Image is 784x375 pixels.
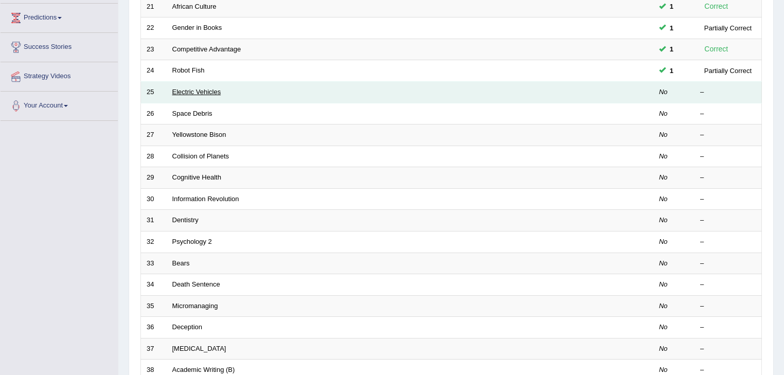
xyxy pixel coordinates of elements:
a: Your Account [1,92,118,117]
a: Space Debris [172,110,212,117]
a: Information Revolution [172,195,239,203]
a: Electric Vehicles [172,88,221,96]
em: No [659,216,668,224]
div: – [700,280,756,290]
div: – [700,194,756,204]
em: No [659,345,668,352]
span: You can still take this question [666,44,678,55]
div: – [700,344,756,354]
div: Partially Correct [700,23,756,33]
em: No [659,195,668,203]
td: 37 [141,338,167,360]
em: No [659,238,668,245]
a: African Culture [172,3,217,10]
div: Partially Correct [700,65,756,76]
em: No [659,302,668,310]
em: No [659,366,668,373]
div: – [700,87,756,97]
div: Correct [700,1,733,12]
em: No [659,323,668,331]
div: – [700,237,756,247]
div: – [700,130,756,140]
a: Collision of Planets [172,152,229,160]
em: No [659,259,668,267]
a: Cognitive Health [172,173,221,181]
a: Competitive Advantage [172,45,241,53]
td: 22 [141,17,167,39]
span: You can still take this question [666,23,678,33]
a: [MEDICAL_DATA] [172,345,226,352]
div: – [700,109,756,119]
td: 27 [141,124,167,146]
a: Gender in Books [172,24,222,31]
td: 25 [141,82,167,103]
a: Death Sentence [172,280,220,288]
a: Bears [172,259,190,267]
div: – [700,365,756,375]
span: You can still take this question [666,65,678,76]
em: No [659,131,668,138]
span: You can still take this question [666,1,678,12]
a: Predictions [1,4,118,29]
a: Academic Writing (B) [172,366,235,373]
td: 36 [141,317,167,338]
a: Success Stories [1,33,118,59]
td: 24 [141,60,167,82]
div: – [700,216,756,225]
td: 28 [141,146,167,167]
td: 34 [141,274,167,296]
td: 29 [141,167,167,189]
a: Strategy Videos [1,62,118,88]
div: – [700,301,756,311]
td: 23 [141,39,167,60]
div: – [700,323,756,332]
a: Psychology 2 [172,238,212,245]
div: Correct [700,43,733,55]
em: No [659,110,668,117]
div: – [700,152,756,162]
td: 32 [141,231,167,253]
em: No [659,280,668,288]
a: Robot Fish [172,66,205,74]
td: 35 [141,295,167,317]
td: 33 [141,253,167,274]
em: No [659,173,668,181]
td: 30 [141,188,167,210]
a: Yellowstone Bison [172,131,226,138]
a: Dentistry [172,216,199,224]
td: 31 [141,210,167,231]
td: 26 [141,103,167,124]
div: – [700,173,756,183]
em: No [659,88,668,96]
em: No [659,152,668,160]
a: Deception [172,323,203,331]
a: Micromanaging [172,302,218,310]
div: – [700,259,756,269]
